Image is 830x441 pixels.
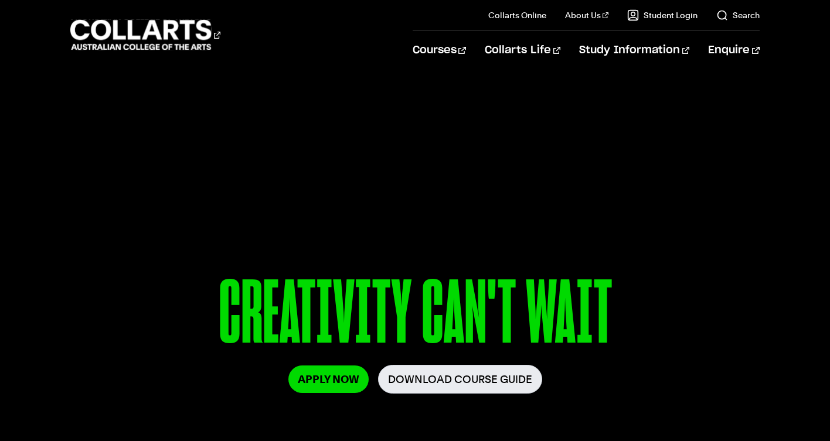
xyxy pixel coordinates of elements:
a: Download Course Guide [378,365,542,394]
p: CREATIVITY CAN'T WAIT [70,268,759,365]
a: Collarts Online [488,9,546,21]
div: Go to homepage [70,18,220,52]
a: Student Login [627,9,698,21]
a: About Us [565,9,608,21]
a: Enquire [708,31,759,70]
a: Collarts Life [485,31,560,70]
a: Courses [413,31,466,70]
a: Search [716,9,760,21]
a: Apply Now [288,365,369,393]
a: Study Information [579,31,689,70]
